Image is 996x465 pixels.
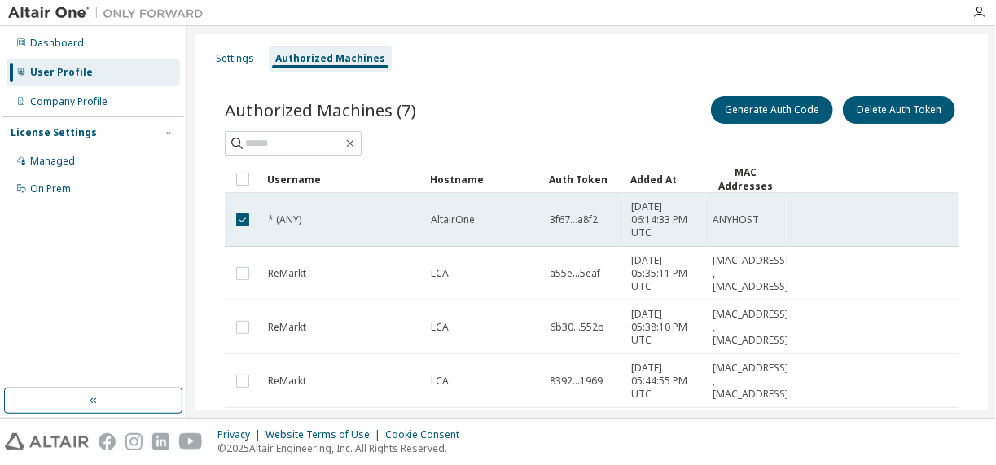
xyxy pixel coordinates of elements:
span: [MAC_ADDRESS] , [MAC_ADDRESS] [713,362,788,401]
span: LCA [431,375,449,388]
div: Username [267,166,417,192]
div: Authorized Machines [275,52,385,65]
button: Delete Auth Token [843,96,955,124]
span: [MAC_ADDRESS] , [MAC_ADDRESS] [713,308,788,347]
span: LCA [431,267,449,280]
img: altair_logo.svg [5,433,89,450]
span: ReMarkt [268,321,306,334]
span: LCA [431,321,449,334]
span: [MAC_ADDRESS] , [MAC_ADDRESS] [713,254,788,293]
div: User Profile [30,66,93,79]
p: © 2025 Altair Engineering, Inc. All Rights Reserved. [217,441,469,455]
span: a55e...5eaf [550,267,600,280]
div: Added At [630,166,699,192]
div: Hostname [430,166,536,192]
span: AltairOne [431,213,475,226]
div: Settings [216,52,254,65]
span: 3f67...a8f2 [550,213,598,226]
div: On Prem [30,182,71,195]
button: Generate Auth Code [711,96,833,124]
span: 6b30...552b [550,321,604,334]
div: MAC Addresses [712,165,780,193]
img: instagram.svg [125,433,143,450]
div: Privacy [217,428,265,441]
span: [DATE] 05:38:10 PM UTC [631,308,698,347]
span: ANYHOST [713,213,759,226]
div: Auth Token [549,166,617,192]
span: * (ANY) [268,213,301,226]
span: ReMarkt [268,375,306,388]
span: Authorized Machines (7) [225,99,416,121]
span: [DATE] 05:35:11 PM UTC [631,254,698,293]
div: Cookie Consent [385,428,469,441]
span: [DATE] 05:44:55 PM UTC [631,362,698,401]
div: Dashboard [30,37,84,50]
div: License Settings [11,126,97,139]
img: linkedin.svg [152,433,169,450]
div: Managed [30,155,75,168]
span: [DATE] 06:14:33 PM UTC [631,200,698,239]
img: Altair One [8,5,212,21]
div: Company Profile [30,95,107,108]
div: Website Terms of Use [265,428,385,441]
span: 8392...1969 [550,375,603,388]
img: facebook.svg [99,433,116,450]
img: youtube.svg [179,433,203,450]
span: ReMarkt [268,267,306,280]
